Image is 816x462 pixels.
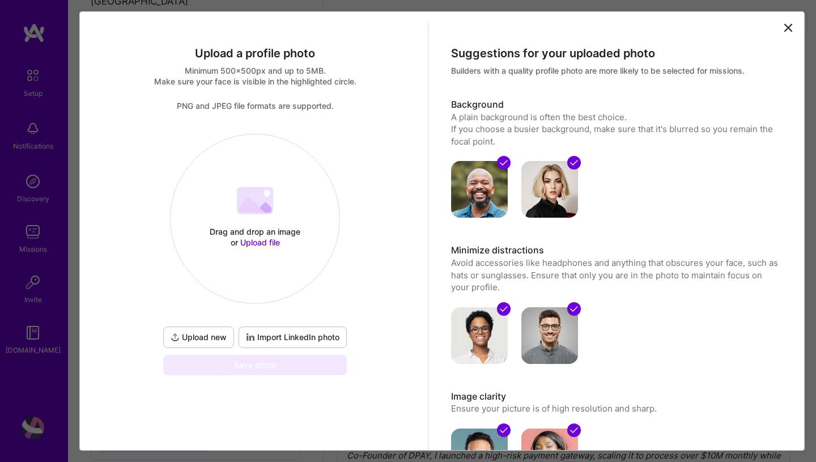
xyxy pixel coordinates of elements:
div: Drag and drop an image or Upload fileUpload newImport LinkedIn photoSave photo [161,134,349,375]
div: Minimum 500x500px and up to 5MB. [91,65,419,76]
p: Avoid accessories like headphones and anything that obscures your face, such as hats or sunglasse... [451,257,779,293]
h3: Minimize distractions [451,244,779,257]
div: A plain background is often the best choice. [451,111,779,123]
i: icon UploadDark [171,333,180,342]
div: Drag and drop an image or [207,226,303,248]
h3: Image clarity [451,391,779,403]
div: If you choose a busier background, make sure that it's blurred so you remain the focal point. [451,123,779,147]
img: avatar [451,161,508,218]
div: Builders with a quality profile photo are more likely to be selected for missions. [451,65,779,76]
div: PNG and JPEG file formats are supported. [91,100,419,111]
button: Import LinkedIn photo [239,327,347,348]
span: Upload new [171,332,227,343]
div: To import a profile photo add your LinkedIn URL to your profile. [239,327,347,348]
button: Upload new [163,327,234,348]
div: Suggestions for your uploaded photo [451,46,779,61]
h3: Background [451,99,779,111]
i: icon LinkedInDarkV2 [246,333,255,342]
div: Make sure your face is visible in the highlighted circle. [91,76,419,87]
img: avatar [521,307,578,364]
img: avatar [521,161,578,218]
p: Ensure your picture is of high resolution and sharp. [451,402,779,414]
div: Upload a profile photo [91,46,419,61]
span: Upload file [240,238,280,247]
span: Import LinkedIn photo [246,332,339,343]
img: avatar [451,307,508,364]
